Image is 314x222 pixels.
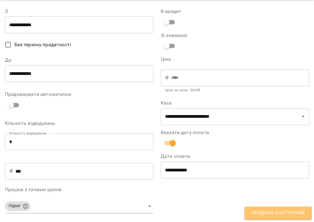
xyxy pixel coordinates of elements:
[5,58,153,63] label: До
[161,101,309,105] label: Каса
[161,130,309,135] label: Вказати дату сплати
[5,199,153,213] div: Парне
[161,154,309,159] label: Дата сплати
[5,121,153,126] label: Кількість відвідувань
[244,207,312,220] button: Продати наступний
[5,187,153,192] label: Працює з типами уроків
[165,74,169,81] p: ₴
[161,9,309,14] label: В кредит
[161,57,309,62] label: Ціна
[9,167,13,175] p: ₴
[5,203,24,209] span: Парне
[251,209,305,217] span: Продати наступний
[5,9,153,14] label: З
[165,88,200,92] b: Ціна за урок : 360 ₴
[5,201,30,211] div: Парне
[14,41,71,48] span: Без терміну придатності
[161,33,210,38] label: Зі знижкою
[5,92,153,97] label: Продовжувати автоматично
